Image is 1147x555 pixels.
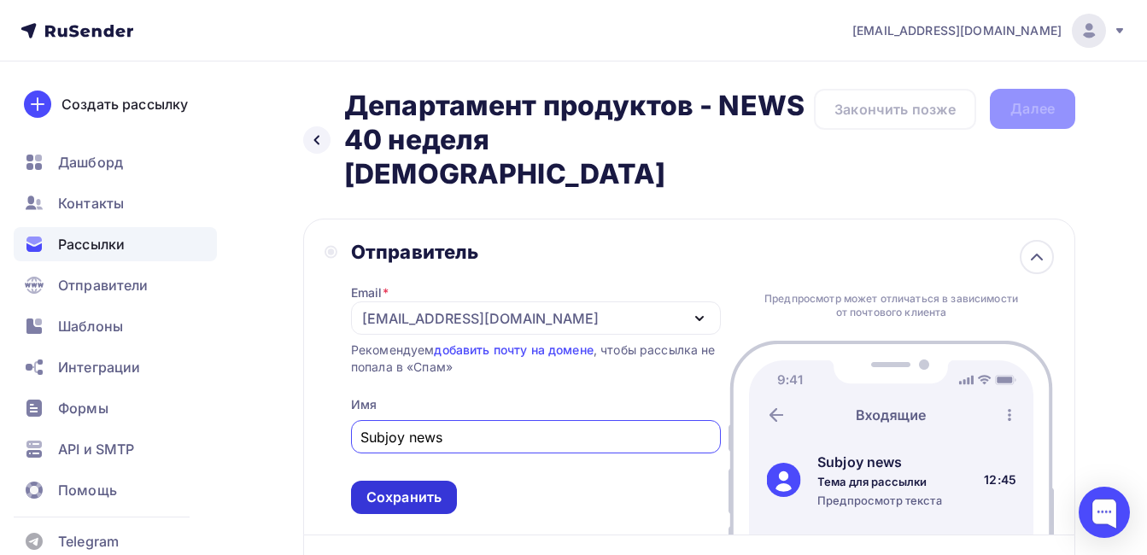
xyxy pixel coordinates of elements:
a: Отправители [14,268,217,302]
span: Контакты [58,193,124,213]
div: Предпросмотр может отличаться в зависимости от почтового клиента [760,292,1023,319]
div: Отправитель [351,240,721,264]
div: Тема для рассылки [817,474,942,489]
a: Рассылки [14,227,217,261]
a: добавить почту на домене [434,342,593,357]
a: Контакты [14,186,217,220]
span: Формы [58,398,108,418]
span: [EMAIL_ADDRESS][DOMAIN_NAME] [852,22,1062,39]
a: Формы [14,391,217,425]
div: Рекомендуем , чтобы рассылка не попала в «Спам» [351,342,721,376]
div: Email [351,284,389,301]
span: Помощь [58,480,117,500]
div: Subjoy news [817,452,942,472]
span: Дашборд [58,152,123,172]
span: Рассылки [58,234,125,254]
div: Имя [351,396,377,413]
span: Telegram [58,531,119,552]
button: [EMAIL_ADDRESS][DOMAIN_NAME] [351,301,721,335]
span: Шаблоны [58,316,123,336]
div: [EMAIL_ADDRESS][DOMAIN_NAME] [362,308,599,329]
a: Дашборд [14,145,217,179]
span: Интеграции [58,357,140,377]
div: Предпросмотр текста [817,493,942,508]
span: Отправители [58,275,149,295]
div: Создать рассылку [61,94,188,114]
span: API и SMTP [58,439,134,459]
h2: Департамент продуктов - NEWS 40 неделя [DEMOGRAPHIC_DATA] [344,89,814,191]
div: Сохранить [366,488,442,507]
div: 12:45 [984,471,1016,488]
a: [EMAIL_ADDRESS][DOMAIN_NAME] [852,14,1127,48]
a: Шаблоны [14,309,217,343]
